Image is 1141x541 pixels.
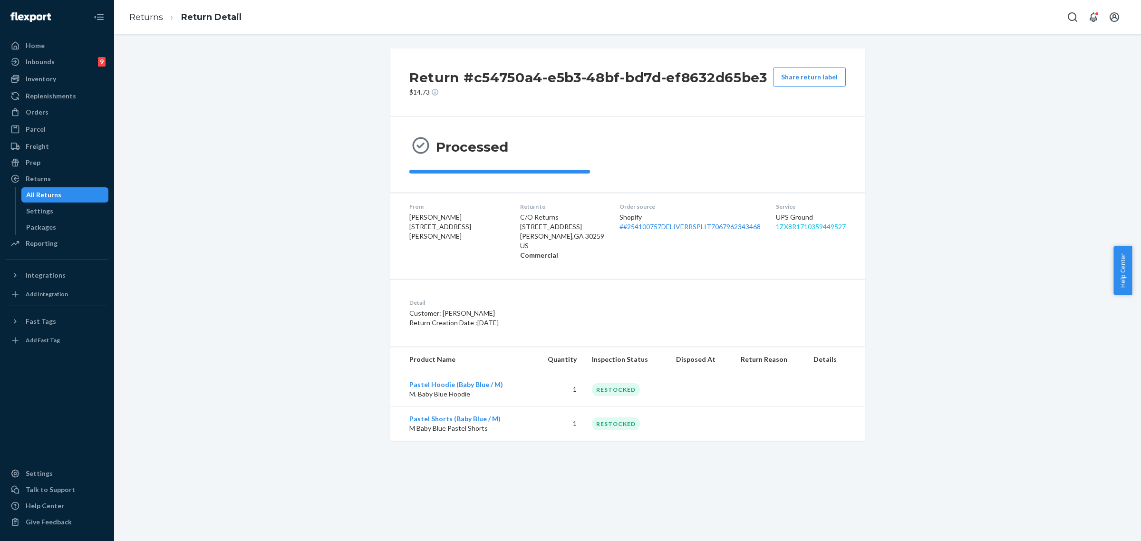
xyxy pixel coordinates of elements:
[733,347,806,372] th: Return Reason
[26,222,56,232] div: Packages
[776,203,846,211] dt: Service
[409,389,524,399] p: M. Baby Blue Hoodie
[6,139,108,154] a: Freight
[21,203,109,219] a: Settings
[26,158,40,167] div: Prep
[409,213,471,240] span: [PERSON_NAME] [STREET_ADDRESS][PERSON_NAME]
[6,171,108,186] a: Returns
[520,241,604,251] p: US
[6,88,108,104] a: Replenishments
[520,213,604,222] p: C/O Returns
[6,333,108,348] a: Add Fast Tag
[21,187,109,203] a: All Returns
[26,469,53,478] div: Settings
[6,54,108,69] a: Inbounds9
[584,347,668,372] th: Inspection Status
[122,3,249,31] ol: breadcrumbs
[520,222,604,232] p: [STREET_ADDRESS]
[6,122,108,137] a: Parcel
[806,347,865,372] th: Details
[619,203,761,211] dt: Order source
[26,142,49,151] div: Freight
[520,251,558,259] strong: Commercial
[409,68,767,87] h2: Return #c54750a4-e5b3-48bf-bd7d-ef8632d65be3
[409,415,501,423] a: Pastel Shorts (Baby Blue / M)
[1105,8,1124,27] button: Open account menu
[592,417,640,430] div: RESTOCKED
[6,314,108,329] button: Fast Tags
[26,125,46,134] div: Parcel
[26,239,58,248] div: Reporting
[776,222,846,231] a: 1ZX8R1710359449527
[1063,8,1082,27] button: Open Search Box
[6,287,108,302] a: Add Integration
[26,270,66,280] div: Integrations
[1084,8,1103,27] button: Open notifications
[10,12,51,22] img: Flexport logo
[6,498,108,513] a: Help Center
[98,57,106,67] div: 9
[409,203,505,211] dt: From
[6,155,108,170] a: Prep
[26,501,64,511] div: Help Center
[6,482,108,497] a: Talk to Support
[26,41,45,50] div: Home
[26,74,56,84] div: Inventory
[776,213,813,221] span: UPS Ground
[26,107,48,117] div: Orders
[6,105,108,120] a: Orders
[409,87,767,97] p: $14.73
[520,203,604,211] dt: Return to
[532,406,584,441] td: 1
[26,190,61,200] div: All Returns
[26,57,55,67] div: Inbounds
[6,71,108,87] a: Inventory
[6,236,108,251] a: Reporting
[26,485,75,494] div: Talk to Support
[619,213,761,232] div: Shopify
[532,372,584,407] td: 1
[390,347,532,372] th: Product Name
[436,138,508,155] h3: Processed
[773,68,846,87] button: Share return label
[520,232,604,241] p: [PERSON_NAME] , GA 30259
[6,38,108,53] a: Home
[6,466,108,481] a: Settings
[26,336,60,344] div: Add Fast Tag
[26,91,76,101] div: Replenishments
[129,12,163,22] a: Returns
[26,206,53,216] div: Settings
[26,174,51,184] div: Returns
[592,383,640,396] div: RESTOCKED
[21,220,109,235] a: Packages
[26,290,68,298] div: Add Integration
[409,299,672,307] dt: Detail
[668,347,733,372] th: Disposed At
[26,317,56,326] div: Fast Tags
[409,318,672,328] p: Return Creation Date : [DATE]
[409,424,524,433] p: M Baby Blue Pastel Shorts
[181,12,242,22] a: Return Detail
[532,347,584,372] th: Quantity
[89,8,108,27] button: Close Navigation
[6,268,108,283] button: Integrations
[1113,246,1132,295] button: Help Center
[6,514,108,530] button: Give Feedback
[409,380,503,388] a: Pastel Hoodie (Baby Blue / M)
[409,309,672,318] p: Customer: [PERSON_NAME]
[619,222,761,231] a: ##254100757DELIVERRSPLIT7067962343468
[26,517,72,527] div: Give Feedback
